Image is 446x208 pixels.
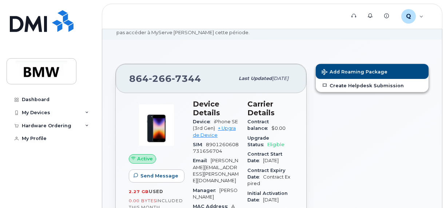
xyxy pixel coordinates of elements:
[247,135,269,147] span: Upgrade Status
[137,155,153,162] span: Active
[247,191,288,203] span: Initial Activation Date
[247,174,290,186] span: Contract Expired
[129,169,184,183] button: Send Message
[193,142,239,154] span: 8901260608731656704
[247,168,285,180] span: Contract Expiry Date
[193,158,211,163] span: Email
[193,142,206,147] span: SIM
[263,197,279,203] span: [DATE]
[247,119,271,131] span: Contract balance
[172,73,201,84] span: 7344
[135,103,178,147] img: image20231002-3703462-1angbar.jpeg
[149,73,172,84] span: 266
[247,151,282,163] span: Contract Start Date
[316,79,429,92] a: Create Helpdesk Submission
[239,76,272,81] span: Last updated
[406,12,411,21] span: Q
[414,176,441,203] iframe: Messenger Launcher
[271,125,286,131] span: $0.00
[193,125,236,137] a: + Upgrade Device
[129,73,201,84] span: 864
[316,64,429,79] button: Add Roaming Package
[247,100,293,117] h3: Carrier Details
[193,188,219,193] span: Manager
[193,119,238,131] span: iPhone SE (3rd Gen)
[193,188,238,200] span: [PERSON_NAME]
[322,69,387,76] span: Add Roaming Package
[129,198,156,203] span: 0.00 Bytes
[267,142,284,147] span: Eligible
[396,9,429,24] div: QTB9117
[129,189,149,194] span: 2.27 GB
[193,158,239,183] span: [PERSON_NAME][EMAIL_ADDRESS][PERSON_NAME][DOMAIN_NAME]
[193,100,239,117] h3: Device Details
[140,172,178,179] span: Send Message
[263,158,279,163] span: [DATE]
[193,119,214,124] span: Device
[272,76,288,81] span: [DATE]
[149,189,163,194] span: used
